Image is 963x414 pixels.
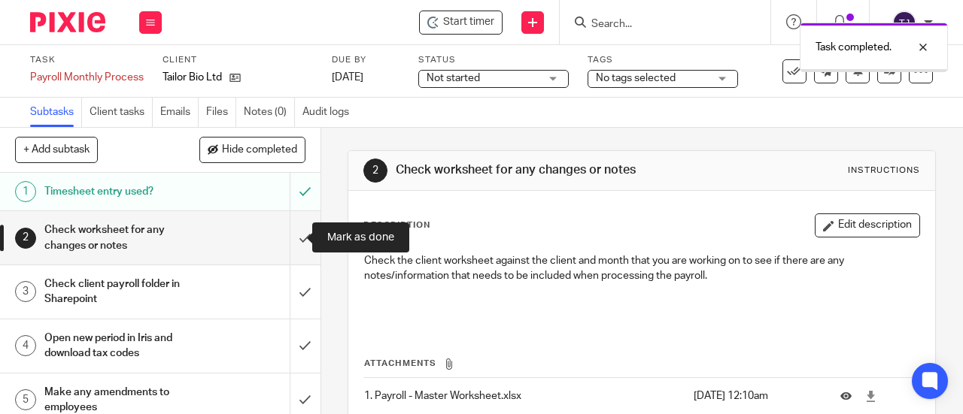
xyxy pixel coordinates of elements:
h1: Check worksheet for any changes or notes [396,162,674,178]
div: 5 [15,389,36,410]
a: Audit logs [302,98,357,127]
div: Tailor Bio Ltd - Payroll Monthly Process [419,11,503,35]
button: Hide completed [199,137,305,162]
a: Notes (0) [244,98,295,127]
h1: Check client payroll folder in Sharepoint [44,273,198,311]
p: Check the client worksheet against the client and month that you are working on to see if there a... [364,253,919,284]
a: Download [865,388,876,403]
a: Client tasks [90,98,153,127]
label: Task [30,54,144,66]
h1: Open new period in Iris and download tax codes [44,327,198,365]
p: [DATE] 12:10am [694,388,818,403]
label: Status [418,54,569,66]
p: 1. Payroll - Master Worksheet.xlsx [364,388,685,403]
p: Task completed. [816,40,892,55]
span: Start timer [443,14,494,30]
p: Description [363,219,430,231]
span: Hide completed [222,144,297,156]
a: Subtasks [30,98,82,127]
div: 3 [15,281,36,302]
p: Tailor Bio Ltd [163,70,222,85]
div: 1 [15,181,36,202]
label: Due by [332,54,399,66]
a: Files [206,98,236,127]
label: Client [163,54,313,66]
button: + Add subtask [15,137,98,162]
h1: Timesheet entry used? [44,180,198,203]
div: 4 [15,335,36,356]
span: Attachments [364,359,436,367]
h1: Check worksheet for any changes or notes [44,219,198,257]
div: Payroll Monthly Process [30,70,144,85]
span: Not started [427,73,480,83]
img: Pixie [30,12,105,32]
a: Emails [160,98,199,127]
span: [DATE] [332,72,363,83]
span: No tags selected [596,73,676,83]
img: svg%3E [892,11,916,35]
div: Instructions [848,165,920,177]
div: 2 [15,228,36,249]
div: 2 [363,159,387,183]
button: Edit description [815,213,920,237]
